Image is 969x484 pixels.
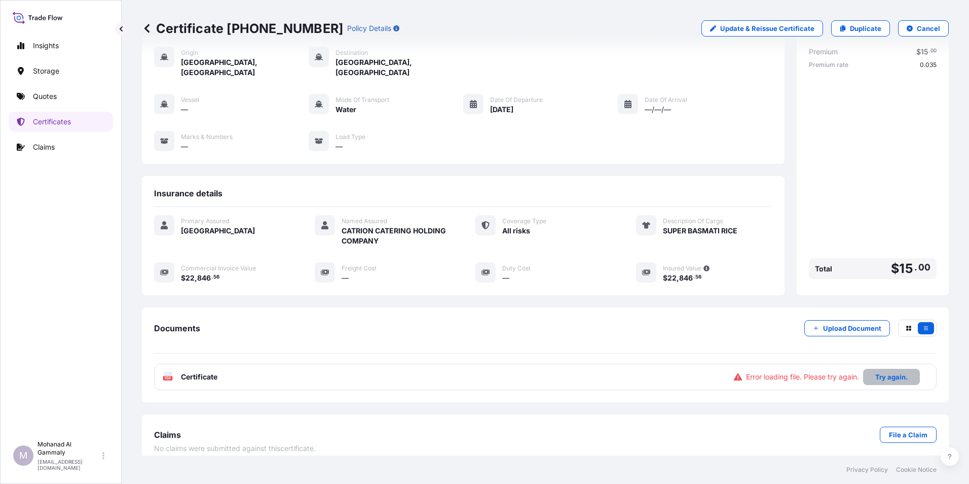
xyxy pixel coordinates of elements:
p: Certificate [PHONE_NUMBER] [142,20,343,37]
a: Quotes [9,86,113,107]
p: Update & Reissue Certificate [720,23,814,33]
span: SUPER BASMATI RICE [663,226,737,236]
span: $ [181,274,185,282]
span: Duty Cost [502,264,531,272]
span: — [336,142,343,152]
a: Certificates [9,112,113,132]
span: 846 [679,274,693,282]
text: PDF [165,376,171,380]
span: M [19,451,27,461]
a: Update & Reissue Certificate [701,20,823,37]
p: Insights [33,41,59,51]
span: Mode of Transport [336,96,389,104]
a: Storage [9,61,113,81]
span: — [181,142,188,152]
span: , [195,274,197,282]
span: Vessel [181,96,199,104]
span: Documents [154,323,200,333]
p: Cancel [917,23,940,33]
span: Premium rate [809,61,848,69]
span: Marks & Numbers [181,133,233,141]
p: Policy Details [347,23,391,33]
span: 56 [695,275,701,279]
span: Description Of Cargo [663,217,723,225]
span: Claims [154,430,181,440]
span: [GEOGRAPHIC_DATA], [GEOGRAPHIC_DATA] [181,57,309,78]
span: Date of Arrival [645,96,687,104]
a: Cookie Notice [896,466,937,474]
span: Load Type [336,133,365,141]
span: 22 [185,274,195,282]
span: Total [815,264,832,274]
p: File a Claim [889,430,927,440]
span: Coverage Type [502,217,546,225]
span: —/—/— [645,105,671,115]
span: [GEOGRAPHIC_DATA] [181,226,255,236]
span: Named Assured [342,217,387,225]
span: Water [336,105,356,115]
span: 22 [667,274,677,282]
span: — [342,273,349,283]
a: File a Claim [880,427,937,443]
span: Insured Value [663,264,701,272]
span: . [211,275,213,279]
span: , [677,274,679,282]
span: Freight Cost [342,264,377,272]
p: Quotes [33,91,57,101]
p: Certificates [33,117,71,127]
span: 15 [899,262,913,275]
button: Cancel [898,20,949,37]
span: No claims were submitted against this certificate . [154,443,316,454]
span: 56 [213,275,219,279]
p: [EMAIL_ADDRESS][DOMAIN_NAME] [38,459,100,471]
p: Upload Document [823,323,881,333]
span: Certificate [181,372,217,382]
a: Insights [9,36,113,56]
p: Duplicate [850,23,881,33]
span: CATRION CATERING HOLDING COMPANY [342,226,451,246]
a: Claims [9,137,113,157]
span: 846 [197,274,211,282]
span: — [181,105,188,115]
span: . [693,275,695,279]
span: Insurance details [154,188,222,198]
span: — [502,273,509,283]
button: Upload Document [804,320,890,336]
span: . [914,264,917,270]
span: $ [891,262,899,275]
span: Commercial Invoice Value [181,264,256,272]
button: Try again. [863,369,920,385]
span: Primary Assured [181,217,229,225]
span: $ [663,274,667,282]
p: Try again. [875,372,908,382]
p: Storage [33,66,59,76]
p: Claims [33,142,55,152]
p: Mohanad Al Gammaly [38,440,100,457]
a: Duplicate [831,20,890,37]
span: All risks [502,226,530,236]
span: Date of Departure [490,96,543,104]
span: [GEOGRAPHIC_DATA], [GEOGRAPHIC_DATA] [336,57,463,78]
a: Privacy Policy [846,466,888,474]
span: 00 [918,264,930,270]
span: Error loading file. Please try again. [746,372,859,382]
span: 0.035 [920,61,937,69]
span: [DATE] [490,105,513,115]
